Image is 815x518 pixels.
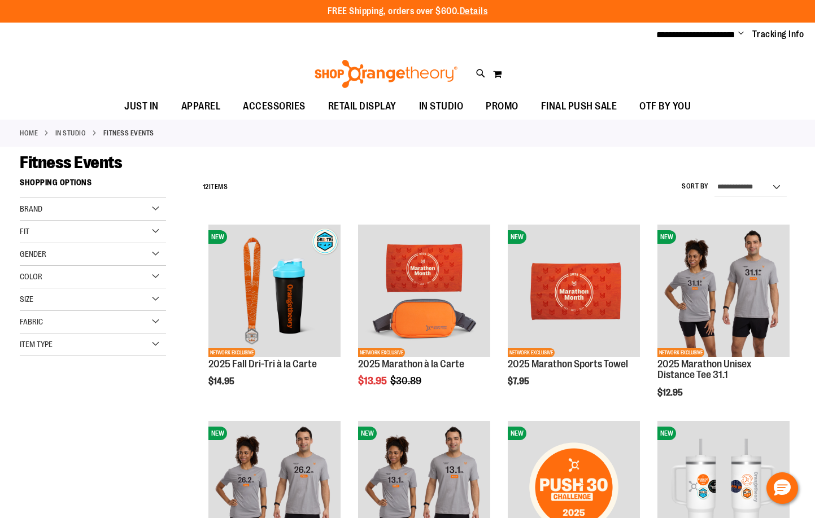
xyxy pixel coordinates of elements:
a: 2025 Fall Dri-Tri à la CarteNEWNETWORK EXCLUSIVE [208,225,341,358]
p: FREE Shipping, orders over $600. [328,5,488,18]
span: NEW [208,427,227,440]
span: $7.95 [508,376,531,387]
span: OTF BY YOU [639,94,691,119]
span: 12 [203,183,209,191]
span: NEW [508,427,526,440]
div: product [652,219,795,427]
a: OTF BY YOU [628,94,702,120]
span: PROMO [486,94,518,119]
span: RETAIL DISPLAY [328,94,396,119]
span: NEW [657,230,676,244]
span: NETWORK EXCLUSIVE [508,348,555,357]
a: 2025 Marathon Unisex Distance Tee 31.1 [657,358,752,381]
span: IN STUDIO [419,94,464,119]
a: 2025 Marathon à la Carte [358,358,464,370]
span: $12.95 [657,388,685,398]
img: 2025 Marathon Unisex Distance Tee 31.1 [657,225,790,357]
a: IN STUDIO [408,94,475,119]
img: 2025 Marathon Sports Towel [508,225,640,357]
span: NETWORK EXCLUSIVE [657,348,704,357]
a: Tracking Info [752,28,804,41]
a: 2025 Marathon à la CarteNETWORK EXCLUSIVE [358,225,490,358]
span: Fitness Events [20,153,122,172]
a: APPAREL [170,94,232,120]
span: ACCESSORIES [243,94,306,119]
a: Details [460,6,488,16]
div: product [352,219,496,415]
a: 2025 Marathon Sports TowelNEWNETWORK EXCLUSIVE [508,225,640,358]
button: Account menu [738,29,744,40]
button: Hello, have a question? Let’s chat. [766,472,798,504]
a: ACCESSORIES [232,94,317,120]
span: Size [20,295,33,304]
a: IN STUDIO [55,128,86,138]
a: 2025 Marathon Unisex Distance Tee 31.1NEWNETWORK EXCLUSIVE [657,225,790,358]
span: Item Type [20,340,53,349]
span: FINAL PUSH SALE [541,94,617,119]
span: $30.89 [390,375,423,387]
a: 2025 Marathon Sports Towel [508,358,628,370]
a: 2025 Fall Dri-Tri à la Carte [208,358,317,370]
a: PROMO [474,94,530,120]
a: FINAL PUSH SALE [530,94,629,120]
strong: Shopping Options [20,173,166,198]
span: Color [20,272,42,281]
img: 2025 Fall Dri-Tri à la Carte [208,225,341,357]
div: product [203,219,346,415]
img: 2025 Marathon à la Carte [358,225,490,357]
span: $14.95 [208,376,236,387]
a: Home [20,128,38,138]
span: Fit [20,227,29,236]
span: Gender [20,249,46,258]
label: Sort By [682,182,709,191]
span: APPAREL [181,94,221,119]
span: JUST IN [124,94,159,119]
span: NEW [208,230,227,244]
span: $13.95 [358,375,389,387]
span: NEW [657,427,676,440]
a: JUST IN [113,94,170,120]
span: NEW [508,230,526,244]
a: RETAIL DISPLAY [317,94,408,120]
span: NEW [358,427,377,440]
span: NETWORK EXCLUSIVE [208,348,255,357]
img: Shop Orangetheory [313,60,459,88]
span: Brand [20,204,42,213]
div: product [502,219,646,415]
h2: Items [203,178,228,196]
strong: Fitness Events [103,128,154,138]
span: NETWORK EXCLUSIVE [358,348,405,357]
span: Fabric [20,317,43,326]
